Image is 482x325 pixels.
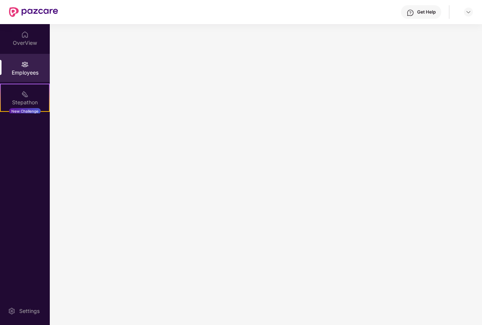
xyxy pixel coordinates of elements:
img: svg+xml;base64,PHN2ZyBpZD0iRHJvcGRvd24tMzJ4MzIiIHhtbG5zPSJodHRwOi8vd3d3LnczLm9yZy8yMDAwL3N2ZyIgd2... [465,9,471,15]
img: svg+xml;base64,PHN2ZyBpZD0iU2V0dGluZy0yMHgyMCIgeG1sbnM9Imh0dHA6Ly93d3cudzMub3JnLzIwMDAvc3ZnIiB3aW... [8,307,15,315]
div: Stepathon [1,99,49,106]
div: New Challenge [9,108,41,114]
img: svg+xml;base64,PHN2ZyB4bWxucz0iaHR0cDovL3d3dy53My5vcmcvMjAwMC9zdmciIHdpZHRoPSIyMSIgaGVpZ2h0PSIyMC... [21,90,29,98]
img: svg+xml;base64,PHN2ZyBpZD0iSGVscC0zMngzMiIgeG1sbnM9Imh0dHA6Ly93d3cudzMub3JnLzIwMDAvc3ZnIiB3aWR0aD... [407,9,414,17]
img: svg+xml;base64,PHN2ZyBpZD0iRW1wbG95ZWVzIiB4bWxucz0iaHR0cDovL3d3dy53My5vcmcvMjAwMC9zdmciIHdpZHRoPS... [21,61,29,68]
div: Get Help [417,9,436,15]
div: Settings [17,307,42,315]
img: svg+xml;base64,PHN2ZyBpZD0iSG9tZSIgeG1sbnM9Imh0dHA6Ly93d3cudzMub3JnLzIwMDAvc3ZnIiB3aWR0aD0iMjAiIG... [21,31,29,38]
img: New Pazcare Logo [9,7,58,17]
